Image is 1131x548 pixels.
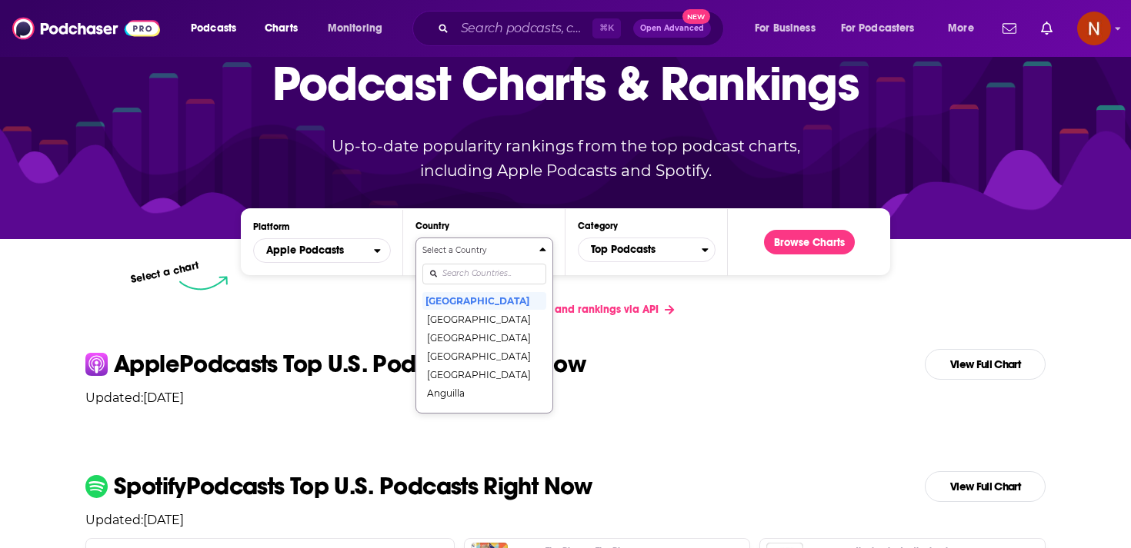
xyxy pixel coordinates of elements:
a: View Full Chart [925,349,1046,380]
span: Monitoring [328,18,382,39]
button: open menu [831,16,937,41]
img: spotify Icon [85,475,108,497]
button: [GEOGRAPHIC_DATA] [422,328,546,347]
button: open menu [180,16,256,41]
button: open menu [317,16,402,41]
span: Open Advanced [640,25,704,32]
button: Open AdvancedNew [633,19,711,38]
h2: Platforms [253,238,391,263]
a: Show notifications dropdown [1035,15,1059,42]
span: Logged in as AdelNBM [1077,12,1111,45]
p: Spotify Podcasts Top U.S. Podcasts Right Now [114,474,592,499]
span: For Podcasters [841,18,915,39]
button: [GEOGRAPHIC_DATA] [422,347,546,365]
button: Show profile menu [1077,12,1111,45]
input: Search podcasts, credits, & more... [455,16,592,41]
button: Countries [415,237,553,413]
button: [GEOGRAPHIC_DATA] [422,291,546,310]
img: apple Icon [85,353,108,375]
span: Apple Podcasts [266,245,344,256]
div: Search podcasts, credits, & more... [427,11,739,46]
span: Top Podcasts [579,237,702,263]
a: Get podcast charts and rankings via API [444,291,686,328]
span: ⌘ K [592,18,621,38]
span: Charts [265,18,298,39]
a: Show notifications dropdown [996,15,1023,42]
button: [GEOGRAPHIC_DATA] [422,365,546,384]
button: Browse Charts [764,230,855,254]
span: For Business [755,18,816,39]
button: Categories [578,237,716,262]
button: open menu [937,16,993,41]
span: New [682,9,710,24]
a: View Full Chart [925,471,1046,502]
input: Search Countries... [422,264,546,284]
button: [GEOGRAPHIC_DATA] [422,402,546,420]
h4: Select a Country [422,247,533,254]
img: User Profile [1077,12,1111,45]
button: open menu [253,238,391,263]
img: select arrow [179,276,228,291]
button: [GEOGRAPHIC_DATA] [422,310,546,328]
span: Get podcast charts and rankings via API [456,303,659,316]
p: Updated: [DATE] [73,390,1058,405]
p: Podcast Charts & Rankings [272,33,859,133]
p: Select a chart [129,259,200,286]
span: More [948,18,974,39]
a: Charts [255,16,307,41]
button: Anguilla [422,384,546,402]
p: Updated: [DATE] [73,513,1058,527]
span: Podcasts [191,18,236,39]
p: Apple Podcasts Top U.S. Podcasts Right Now [114,352,586,377]
img: Podchaser - Follow, Share and Rate Podcasts [12,14,160,43]
p: Up-to-date popularity rankings from the top podcast charts, including Apple Podcasts and Spotify. [301,134,830,183]
button: open menu [744,16,835,41]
